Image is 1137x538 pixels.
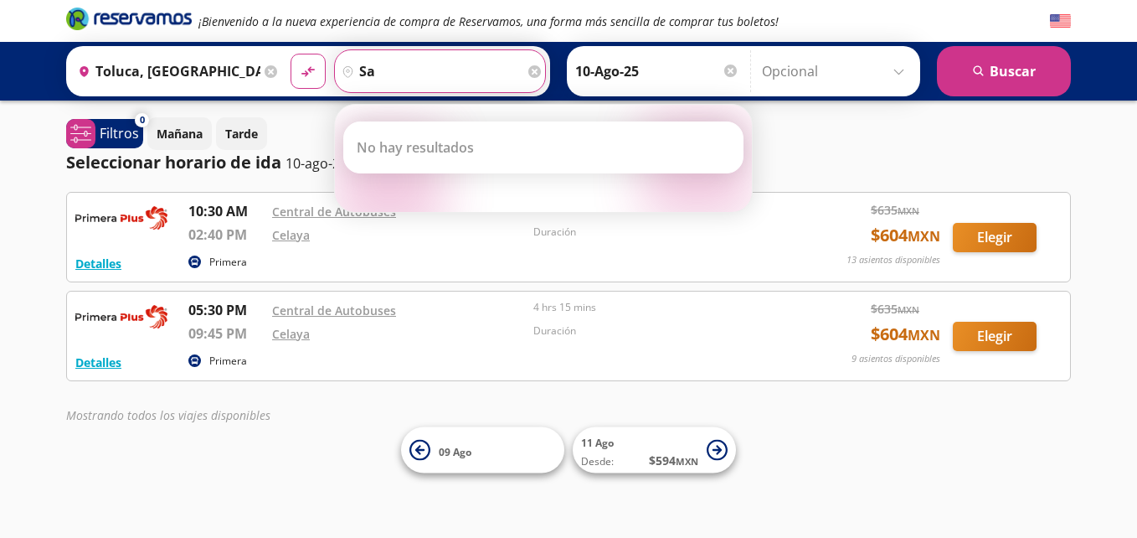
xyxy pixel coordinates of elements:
[335,50,524,92] input: Buscar Destino
[188,201,264,221] p: 10:30 AM
[898,204,919,217] small: MXN
[209,354,247,369] p: Primera
[898,303,919,316] small: MXN
[1050,11,1071,32] button: English
[147,117,212,150] button: Mañana
[581,454,614,469] span: Desde:
[66,407,270,423] em: Mostrando todos los viajes disponibles
[401,427,564,473] button: 09 Ago
[71,50,260,92] input: Buscar Origen
[575,50,739,92] input: Elegir Fecha
[225,125,258,142] p: Tarde
[357,138,474,157] p: No hay resultados
[533,225,786,240] p: Duración
[937,46,1071,96] button: Buscar
[581,436,614,450] span: 11 Ago
[216,117,267,150] button: Tarde
[286,153,347,173] p: 10-ago-25
[75,354,121,371] button: Detalles
[140,113,145,127] span: 0
[953,223,1037,252] button: Elegir
[198,13,779,29] em: ¡Bienvenido a la nueva experiencia de compra de Reservamos, una forma más sencilla de comprar tus...
[439,444,471,458] span: 09 Ago
[157,125,203,142] p: Mañana
[75,255,121,272] button: Detalles
[66,6,192,31] i: Brand Logo
[66,119,143,148] button: 0Filtros
[676,455,698,468] small: MXN
[100,123,139,143] p: Filtros
[953,322,1037,351] button: Elegir
[272,204,396,220] a: Central de Autobuses
[846,253,940,267] p: 13 asientos disponibles
[188,300,264,320] p: 05:30 PM
[908,227,940,246] small: MXN
[188,225,264,245] p: 02:40 PM
[272,303,396,318] a: Central de Autobuses
[762,50,912,92] input: Opcional
[209,255,247,270] p: Primera
[75,300,167,334] img: RESERVAMOS
[908,326,940,344] small: MXN
[66,6,192,36] a: Brand Logo
[75,201,167,235] img: RESERVAMOS
[871,300,919,318] span: $ 635
[573,427,736,473] button: 11 AgoDesde:$594MXN
[871,322,940,347] span: $ 604
[871,223,940,248] span: $ 604
[649,452,698,469] span: $ 594
[871,201,919,219] span: $ 635
[851,352,940,366] p: 9 asientos disponibles
[66,150,281,175] p: Seleccionar horario de ida
[188,323,264,344] p: 09:45 PM
[272,227,310,243] a: Celaya
[533,323,786,339] p: Duración
[272,326,310,342] a: Celaya
[533,300,786,315] p: 4 hrs 15 mins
